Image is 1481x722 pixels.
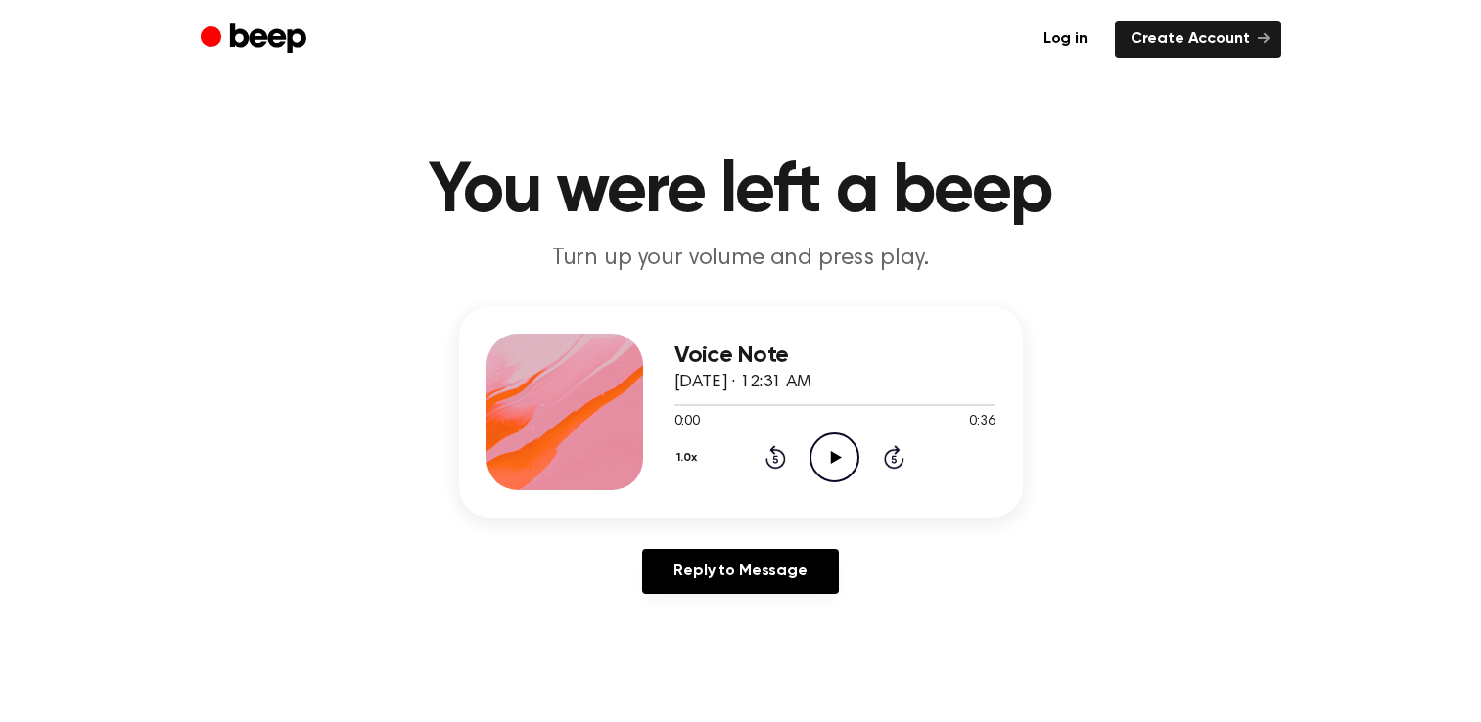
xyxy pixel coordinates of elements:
span: 0:00 [674,412,700,432]
h3: Voice Note [674,342,995,369]
span: 0:36 [969,412,995,432]
a: Create Account [1115,21,1281,58]
a: Reply to Message [642,549,838,594]
p: Turn up your volume and press play. [365,243,1117,275]
a: Beep [201,21,311,59]
h1: You were left a beep [240,157,1242,227]
button: 1.0x [674,441,705,474]
span: [DATE] · 12:31 AM [674,374,811,391]
a: Log in [1028,21,1103,58]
